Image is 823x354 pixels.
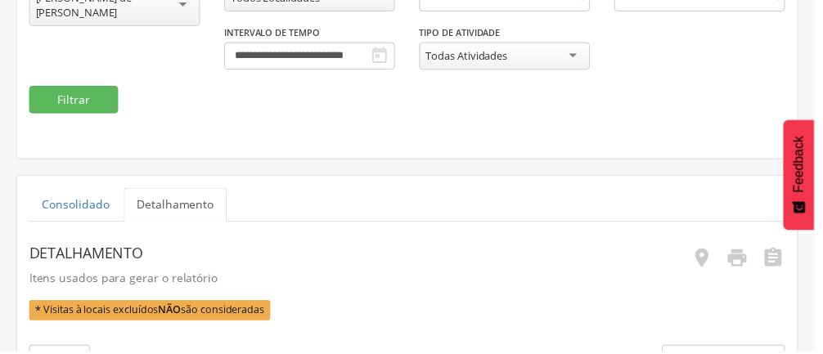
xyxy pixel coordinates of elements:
a:  [760,249,793,276]
label: Intervalo de Tempo [227,26,323,39]
b: NÃO [160,306,183,320]
i:  [374,47,394,66]
label: Tipo de Atividade [424,26,506,39]
i:  [734,249,757,271]
p: Itens usados para gerar o relatório [29,270,600,293]
a: Consolidado [29,190,124,224]
span: * Visitas à locais excluídos são consideradas [29,303,273,324]
a: Detalhamento [125,190,229,224]
a:  [724,249,757,276]
div: Todas Atividades [430,49,513,64]
button: Filtrar [29,87,119,114]
header: Detalhamento [29,240,600,270]
button: Feedback - Mostrar pesquisa [792,121,823,232]
span: Feedback [800,137,815,195]
i:  [698,249,721,271]
i:  [770,249,793,271]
